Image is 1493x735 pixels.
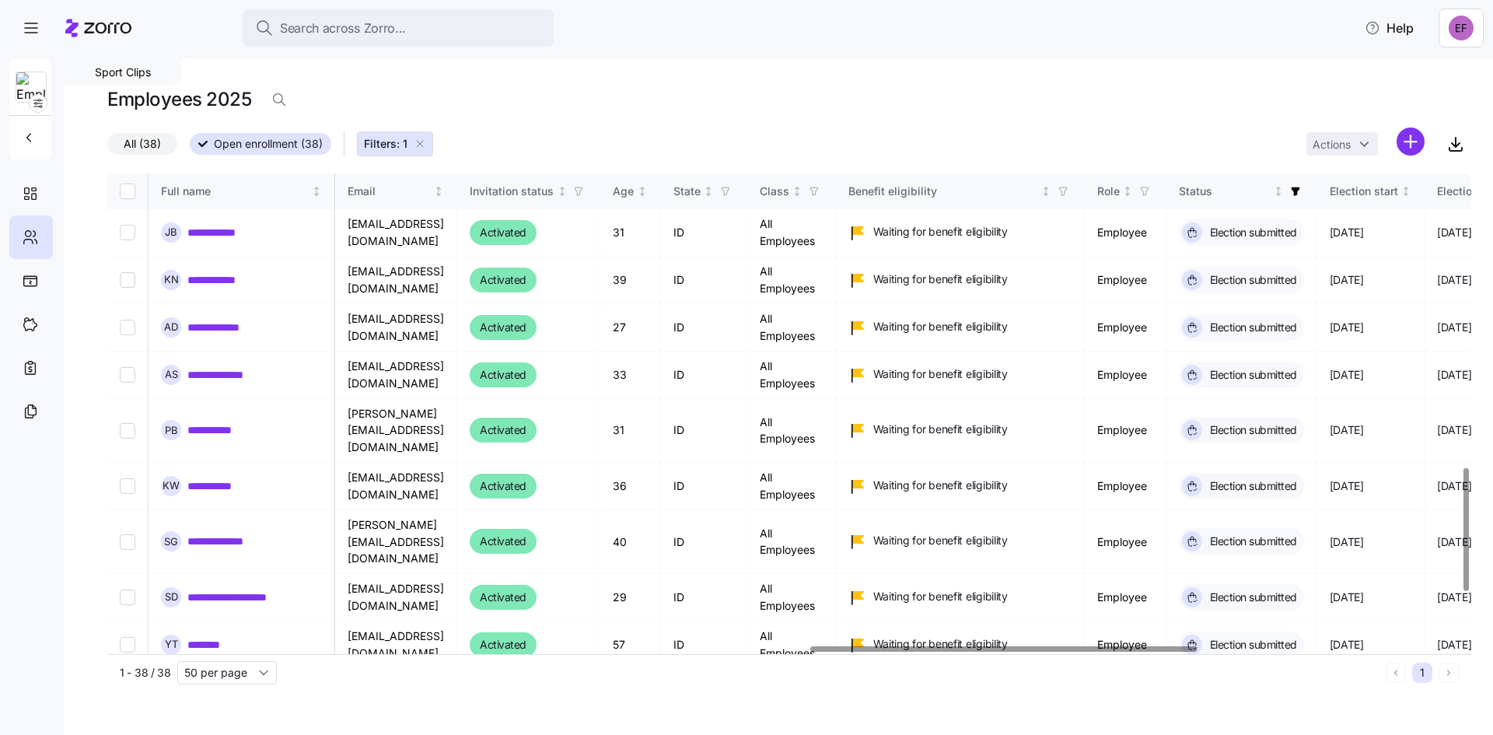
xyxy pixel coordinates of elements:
[1097,183,1120,200] div: Role
[480,588,526,607] span: Activated
[1437,272,1471,288] span: [DATE]
[120,184,135,199] input: Select all records
[120,320,135,335] input: Select record 3
[480,223,526,242] span: Activated
[747,463,836,510] td: All Employees
[600,574,661,621] td: 29
[107,87,251,111] h1: Employees 2025
[792,186,802,197] div: Not sorted
[873,636,1008,652] span: Waiting for benefit eligibility
[120,590,135,605] input: Select record 8
[1330,534,1364,550] span: [DATE]
[1439,663,1459,683] button: Next page
[1040,186,1051,197] div: Not sorted
[457,173,600,209] th: Invitation statusNot sorted
[1386,663,1406,683] button: Previous page
[164,322,178,332] span: A D
[335,621,457,669] td: [EMAIL_ADDRESS][DOMAIN_NAME]
[873,422,1008,437] span: Waiting for benefit eligibility
[335,209,457,257] td: [EMAIL_ADDRESS][DOMAIN_NAME]
[1085,621,1166,669] td: Employee
[311,186,322,197] div: Not sorted
[164,537,178,547] span: S G
[747,574,836,621] td: All Employees
[1205,225,1297,240] span: Election submitted
[120,367,135,383] input: Select record 4
[335,510,457,574] td: [PERSON_NAME][EMAIL_ADDRESS][DOMAIN_NAME]
[357,131,433,156] button: Filters: 1
[165,425,178,436] span: P B
[1179,183,1271,200] div: Status
[557,186,568,197] div: Not sorted
[661,574,747,621] td: ID
[600,621,661,669] td: 57
[470,183,554,200] div: Invitation status
[480,635,526,654] span: Activated
[335,463,457,510] td: [EMAIL_ADDRESS][DOMAIN_NAME]
[1205,367,1297,383] span: Election submitted
[1330,225,1364,240] span: [DATE]
[1085,510,1166,574] td: Employee
[1330,183,1398,200] div: Election start
[747,621,836,669] td: All Employees
[480,366,526,384] span: Activated
[1122,186,1133,197] div: Not sorted
[1085,399,1166,463] td: Employee
[1330,422,1364,438] span: [DATE]
[163,481,180,491] span: K W
[848,183,1038,200] div: Benefit eligibility
[1205,637,1297,653] span: Election submitted
[165,227,177,237] span: J B
[1317,173,1425,209] th: Election startNot sorted
[1085,209,1166,257] td: Employee
[873,224,1008,240] span: Waiting for benefit eligibility
[661,304,747,352] td: ID
[747,510,836,574] td: All Employees
[673,183,701,200] div: State
[1352,12,1426,44] button: Help
[747,399,836,463] td: All Employees
[124,134,161,154] span: All (38)
[747,304,836,352] td: All Employees
[613,183,634,200] div: Age
[1449,16,1474,40] img: b052bb1e3e3c52fe60c823d858401fb0
[661,352,747,399] td: ID
[661,399,747,463] td: ID
[873,319,1008,334] span: Waiting for benefit eligibility
[335,352,457,399] td: [EMAIL_ADDRESS][DOMAIN_NAME]
[161,183,309,200] div: Full name
[1437,320,1471,335] span: [DATE]
[747,209,836,257] td: All Employees
[1313,139,1351,150] span: Actions
[1330,367,1364,383] span: [DATE]
[600,257,661,304] td: 39
[214,134,323,154] span: Open enrollment (38)
[16,72,46,103] img: Employer logo
[280,19,406,38] span: Search across Zorro...
[480,532,526,551] span: Activated
[1085,304,1166,352] td: Employee
[120,272,135,288] input: Select record 2
[120,225,135,240] input: Select record 1
[1437,225,1471,240] span: [DATE]
[600,399,661,463] td: 31
[661,510,747,574] td: ID
[1437,534,1471,550] span: [DATE]
[1412,663,1432,683] button: 1
[1437,367,1471,383] span: [DATE]
[661,209,747,257] td: ID
[1330,590,1364,605] span: [DATE]
[1273,186,1284,197] div: Not sorted
[1085,352,1166,399] td: Employee
[703,186,714,197] div: Not sorted
[1085,574,1166,621] td: Employee
[1166,173,1317,209] th: StatusNot sorted
[120,637,135,653] input: Select record 9
[661,257,747,304] td: ID
[600,352,661,399] td: 33
[1205,272,1297,288] span: Election submitted
[120,422,135,438] input: Select record 5
[1205,534,1297,549] span: Election submitted
[1330,272,1364,288] span: [DATE]
[1437,478,1471,494] span: [DATE]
